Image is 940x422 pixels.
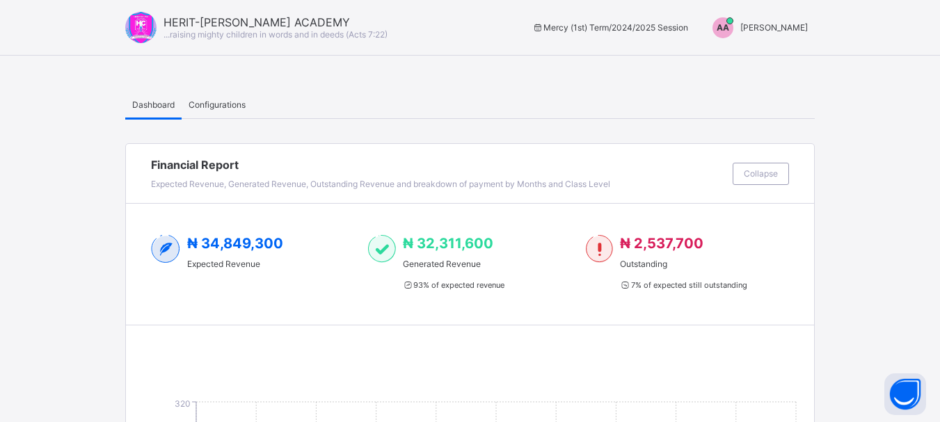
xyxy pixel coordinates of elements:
[884,373,926,415] button: Open asap
[532,22,688,33] span: session/term information
[187,259,283,269] span: Expected Revenue
[586,235,613,263] img: outstanding-1.146d663e52f09953f639664a84e30106.svg
[403,280,504,290] span: 93 % of expected revenue
[132,99,175,110] span: Dashboard
[164,15,388,29] span: HERIT-[PERSON_NAME] ACADEMY
[164,29,388,40] span: ...raising mighty children in words and in deeds (Acts 7:22)
[620,235,703,252] span: ₦ 2,537,700
[187,235,283,252] span: ₦ 34,849,300
[368,235,395,263] img: paid-1.3eb1404cbcb1d3b736510a26bbfa3ccb.svg
[403,259,504,269] span: Generated Revenue
[744,168,778,179] span: Collapse
[151,158,726,172] span: Financial Report
[175,398,191,409] tspan: 320
[151,235,180,263] img: expected-2.4343d3e9d0c965b919479240f3db56ac.svg
[740,22,808,33] span: [PERSON_NAME]
[620,259,747,269] span: Outstanding
[151,179,610,189] span: Expected Revenue, Generated Revenue, Outstanding Revenue and breakdown of payment by Months and C...
[403,235,493,252] span: ₦ 32,311,600
[620,280,747,290] span: 7 % of expected still outstanding
[717,22,729,33] span: AA
[189,99,246,110] span: Configurations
